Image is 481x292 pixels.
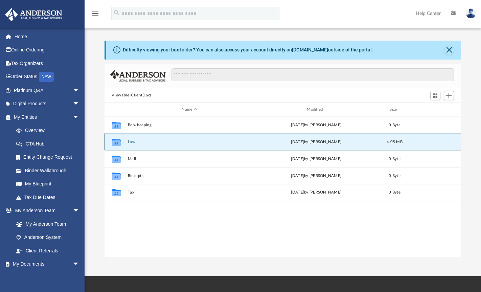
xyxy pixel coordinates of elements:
[73,110,86,124] span: arrow_drop_down
[105,116,461,256] div: grid
[171,68,454,81] input: Search files and folders
[5,30,90,43] a: Home
[128,123,251,127] button: Bookkeeping
[3,8,64,21] img: Anderson Advisors Platinum Portal
[128,190,251,195] button: Tax
[389,174,400,178] span: 0 Byte
[444,91,454,100] button: Add
[128,174,251,178] button: Receipts
[254,122,378,128] div: [DATE] by [PERSON_NAME]
[127,107,251,113] div: Name
[9,244,86,257] a: Client Referrals
[254,156,378,162] div: [DATE] by [PERSON_NAME]
[91,9,99,18] i: menu
[9,231,86,244] a: Anderson System
[112,92,152,98] button: Viewable-ClientDocs
[39,72,54,82] div: NEW
[128,140,251,144] button: Law
[430,91,440,100] button: Switch to Grid View
[5,110,90,124] a: My Entitiesarrow_drop_down
[5,84,90,97] a: Platinum Q&Aarrow_drop_down
[466,8,476,18] img: User Pic
[254,190,378,196] div: [DATE] by [PERSON_NAME]
[254,173,378,179] div: [DATE] by [PERSON_NAME]
[9,137,90,151] a: CTA Hub
[113,9,120,17] i: search
[254,107,378,113] div: Modified
[9,124,90,137] a: Overview
[73,97,86,111] span: arrow_drop_down
[91,13,99,18] a: menu
[9,217,83,231] a: My Anderson Team
[9,151,90,164] a: Entity Change Request
[389,123,400,127] span: 0 Byte
[389,157,400,161] span: 0 Byte
[5,97,90,111] a: Digital Productsarrow_drop_down
[5,57,90,70] a: Tax Organizers
[254,139,378,145] div: [DATE] by [PERSON_NAME]
[292,47,328,52] a: [DOMAIN_NAME]
[411,107,458,113] div: id
[5,257,86,271] a: My Documentsarrow_drop_down
[123,46,373,53] div: Difficulty viewing your box folder? You can also access your account directly on outside of the p...
[9,177,86,191] a: My Blueprint
[381,107,408,113] div: Size
[9,190,90,204] a: Tax Due Dates
[5,43,90,57] a: Online Ordering
[128,157,251,161] button: Mail
[73,204,86,218] span: arrow_drop_down
[9,164,90,177] a: Binder Walkthrough
[389,191,400,195] span: 0 Byte
[73,84,86,97] span: arrow_drop_down
[73,257,86,271] span: arrow_drop_down
[5,204,86,218] a: My Anderson Teamarrow_drop_down
[387,140,403,144] span: 4.05 MB
[107,107,124,113] div: id
[5,70,90,84] a: Order StatusNEW
[444,45,454,55] button: Close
